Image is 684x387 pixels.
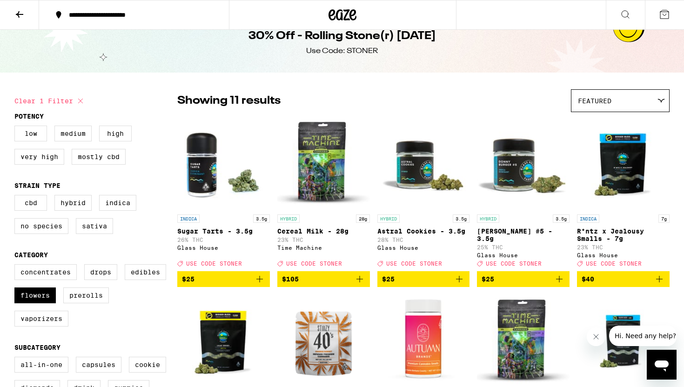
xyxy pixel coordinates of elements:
[277,237,370,243] p: 23% THC
[477,227,570,242] p: [PERSON_NAME] #5 - 3.5g
[72,149,126,165] label: Mostly CBD
[586,260,642,267] span: USE CODE STONER
[377,117,470,210] img: Glass House - Astral Cookies - 3.5g
[129,357,166,373] label: Cookie
[577,117,670,271] a: Open page for R*ntz x Jealousy Smalls - 7g from Glass House
[658,214,670,223] p: 7g
[453,214,469,223] p: 3.5g
[54,195,92,211] label: Hybrid
[177,227,270,235] p: Sugar Tarts - 3.5g
[609,326,677,346] iframe: Message from company
[14,126,47,141] label: Low
[377,237,470,243] p: 28% THC
[582,275,594,283] span: $40
[382,275,395,283] span: $25
[482,275,494,283] span: $25
[282,275,299,283] span: $105
[14,113,44,120] legend: Potency
[63,287,109,303] label: Prerolls
[277,245,370,251] div: Time Machine
[277,117,370,271] a: Open page for Cereal Milk - 28g from Time Machine
[486,260,542,267] span: USE CODE STONER
[177,237,270,243] p: 26% THC
[54,126,92,141] label: Medium
[14,195,47,211] label: CBD
[253,214,270,223] p: 3.5g
[306,46,378,56] div: Use Code: STONER
[377,245,470,251] div: Glass House
[177,93,281,109] p: Showing 11 results
[587,327,605,346] iframe: Close message
[577,271,670,287] button: Add to bag
[577,117,670,210] img: Glass House - R*ntz x Jealousy Smalls - 7g
[577,252,670,258] div: Glass House
[386,260,442,267] span: USE CODE STONER
[182,275,194,283] span: $25
[125,264,166,280] label: Edibles
[577,244,670,250] p: 23% THC
[553,214,570,223] p: 3.5g
[177,117,270,210] img: Glass House - Sugar Tarts - 3.5g
[14,89,86,113] button: Clear 1 filter
[377,214,400,223] p: HYBRID
[477,271,570,287] button: Add to bag
[14,311,68,327] label: Vaporizers
[277,117,370,210] img: Time Machine - Cereal Milk - 28g
[14,344,60,351] legend: Subcategory
[14,218,68,234] label: No Species
[277,227,370,235] p: Cereal Milk - 28g
[577,227,670,242] p: R*ntz x Jealousy Smalls - 7g
[14,182,60,189] legend: Strain Type
[84,264,117,280] label: Drops
[99,126,132,141] label: High
[477,244,570,250] p: 25% THC
[477,252,570,258] div: Glass House
[14,264,77,280] label: Concentrates
[177,271,270,287] button: Add to bag
[277,214,300,223] p: HYBRID
[477,117,570,271] a: Open page for Donny Burger #5 - 3.5g from Glass House
[647,350,677,380] iframe: Button to launch messaging window
[577,214,599,223] p: INDICA
[14,287,56,303] label: Flowers
[177,245,270,251] div: Glass House
[177,214,200,223] p: INDICA
[177,117,270,271] a: Open page for Sugar Tarts - 3.5g from Glass House
[14,251,48,259] legend: Category
[76,218,113,234] label: Sativa
[477,214,499,223] p: HYBRID
[277,271,370,287] button: Add to bag
[377,117,470,271] a: Open page for Astral Cookies - 3.5g from Glass House
[14,357,68,373] label: All-In-One
[14,149,64,165] label: Very High
[186,260,242,267] span: USE CODE STONER
[99,195,136,211] label: Indica
[578,97,611,105] span: Featured
[377,227,470,235] p: Astral Cookies - 3.5g
[286,260,342,267] span: USE CODE STONER
[248,28,436,44] h1: 30% Off - Rolling Stone(r) [DATE]
[76,357,121,373] label: Capsules
[377,271,470,287] button: Add to bag
[356,214,370,223] p: 28g
[477,117,570,210] img: Glass House - Donny Burger #5 - 3.5g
